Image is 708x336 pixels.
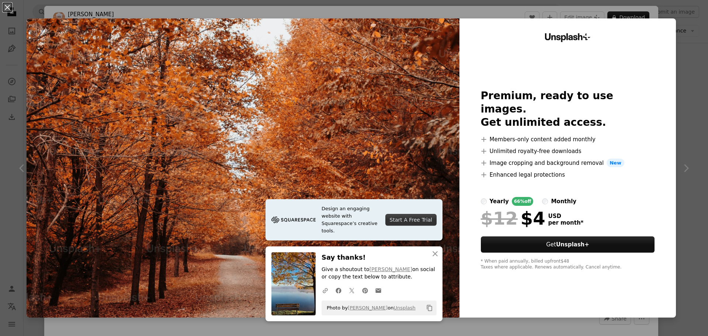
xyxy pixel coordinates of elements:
[358,283,372,298] a: Share on Pinterest
[322,266,437,281] p: Give a shoutout to on social or copy the text below to attribute.
[481,209,518,228] span: $12
[542,198,548,204] input: monthly
[481,89,655,129] h2: Premium, ready to use images. Get unlimited access.
[481,209,545,228] div: $4
[607,159,624,167] span: New
[332,283,345,298] a: Share on Facebook
[385,214,437,226] div: Start A Free Trial
[481,147,655,156] li: Unlimited royalty-free downloads
[345,283,358,298] a: Share on Twitter
[548,219,584,226] span: per month *
[481,198,487,204] input: yearly66%off
[490,197,509,206] div: yearly
[323,302,416,314] span: Photo by on
[512,197,534,206] div: 66% off
[369,266,412,272] a: [PERSON_NAME]
[348,305,388,311] a: [PERSON_NAME]
[322,252,437,263] h3: Say thanks!
[322,205,379,235] span: Design an engaging website with Squarespace’s creative tools.
[481,170,655,179] li: Enhanced legal protections
[271,214,316,225] img: file-1705255347840-230a6ab5bca9image
[423,302,436,314] button: Copy to clipboard
[481,159,655,167] li: Image cropping and background removal
[481,135,655,144] li: Members-only content added monthly
[393,305,415,311] a: Unsplash
[265,199,442,240] a: Design an engaging website with Squarespace’s creative tools.Start A Free Trial
[551,197,576,206] div: monthly
[372,283,385,298] a: Share over email
[481,236,655,253] button: GetUnsplash+
[556,241,589,248] strong: Unsplash+
[481,259,655,270] div: * When paid annually, billed upfront $48 Taxes where applicable. Renews automatically. Cancel any...
[548,213,584,219] span: USD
